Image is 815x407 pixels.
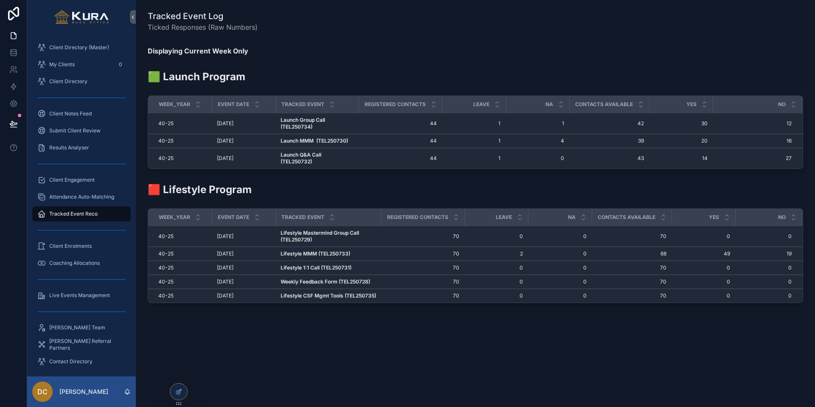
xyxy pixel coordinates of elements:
[469,250,523,257] a: 2
[597,278,666,285] a: 70
[32,337,131,352] a: [PERSON_NAME] Referral Partners
[597,250,666,257] a: 68
[574,120,644,127] span: 42
[386,264,459,271] a: 70
[386,250,459,257] a: 70
[217,138,270,144] a: [DATE]
[148,10,258,22] h1: Tracked Event Log
[496,214,512,221] span: LEAVE
[217,292,233,299] span: [DATE]
[59,387,108,396] p: [PERSON_NAME]
[49,61,75,68] span: My Clients
[158,264,174,271] span: 40-25
[677,250,730,257] a: 49
[713,120,792,127] a: 12
[158,292,174,299] span: 40-25
[387,214,448,221] span: Registered Contacts
[32,172,131,188] a: Client Engagement
[364,155,437,162] a: 44
[654,155,708,162] a: 14
[148,47,248,55] strong: Displaying Current Week Only
[386,292,459,299] a: 70
[281,230,376,243] a: Lifestyle Mastermind Group Call (TEL250729)
[736,264,792,271] span: 0
[32,40,131,55] a: Client Directory (Master)
[574,138,644,144] a: 39
[27,34,136,376] div: scrollable content
[713,138,792,144] a: 16
[217,292,270,299] a: [DATE]
[364,138,437,144] span: 44
[533,278,587,285] a: 0
[736,250,792,257] a: 19
[49,177,95,183] span: Client Engagement
[281,117,326,130] strong: Launch Group Call (TEL250734)
[568,214,576,221] span: NA
[32,106,131,121] a: Client Notes Feed
[533,292,587,299] a: 0
[158,278,174,285] span: 40-25
[49,243,92,250] span: Client Enrolments
[32,255,131,271] a: Coaching Allocations
[281,230,360,243] strong: Lifestyle Mastermind Group Call (TEL250729)
[281,292,376,299] a: Lifestyle CSF Mgmt Tools (TEL250735)
[511,120,564,127] a: 1
[736,233,792,240] a: 0
[447,120,500,127] span: 1
[597,233,666,240] span: 70
[533,250,587,257] span: 0
[597,292,666,299] span: 70
[511,138,564,144] span: 4
[654,138,708,144] span: 20
[469,264,523,271] a: 0
[447,155,500,162] a: 1
[654,120,708,127] a: 30
[158,292,207,299] a: 40-25
[217,233,233,240] span: [DATE]
[158,138,207,144] a: 40-25
[598,214,655,221] span: Contacts Available
[32,123,131,138] a: Submit Client Review
[281,250,376,257] a: Lifestyle MMM (TEL250733)
[533,233,587,240] a: 0
[217,155,270,162] a: [DATE]
[736,278,792,285] a: 0
[736,292,792,299] span: 0
[365,101,426,108] span: Registered Contacts
[54,10,109,24] img: App logo
[217,155,233,162] span: [DATE]
[713,155,792,162] span: 27
[386,233,459,240] a: 70
[217,250,233,257] span: [DATE]
[217,120,233,127] span: [DATE]
[158,278,207,285] a: 40-25
[281,214,324,221] span: Tracked Event
[533,264,587,271] a: 0
[469,233,523,240] a: 0
[32,288,131,303] a: Live Events Management
[49,110,92,117] span: Client Notes Feed
[677,292,730,299] span: 0
[469,292,523,299] a: 0
[364,120,437,127] a: 44
[469,278,523,285] a: 0
[158,250,174,257] span: 40-25
[686,101,697,108] span: YES
[281,101,324,108] span: Tracked Event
